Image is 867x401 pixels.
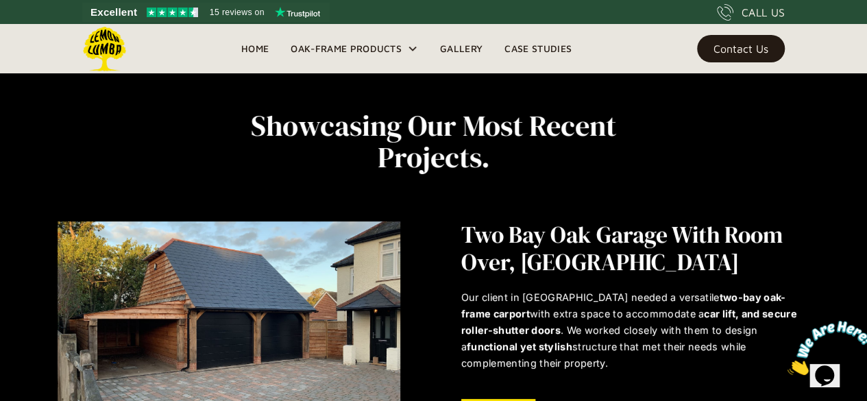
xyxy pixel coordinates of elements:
[5,5,11,17] span: 1
[218,110,649,173] h2: Showcasing our most recent projects.
[782,315,867,380] iframe: chat widget
[280,24,429,73] div: Oak-Frame Products
[713,44,768,53] div: Contact Us
[467,341,572,352] strong: functional yet stylish
[147,8,198,17] img: Trustpilot 4.5 stars
[717,4,785,21] a: CALL US
[742,4,785,21] div: CALL US
[210,4,265,21] span: 15 reviews on
[461,289,810,372] p: Our client in [GEOGRAPHIC_DATA] needed a versatile with extra space to accommodate a . We worked ...
[493,38,583,59] a: Case Studies
[697,35,785,62] a: Contact Us
[82,3,330,22] a: See Lemon Lumba reviews on Trustpilot
[429,38,493,59] a: Gallery
[275,7,320,18] img: Trustpilot logo
[90,4,137,21] span: Excellent
[5,5,90,60] img: Chat attention grabber
[461,221,810,276] h3: Two Bay Oak Garage with Room Over, [GEOGRAPHIC_DATA]
[291,40,402,57] div: Oak-Frame Products
[230,38,280,59] a: Home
